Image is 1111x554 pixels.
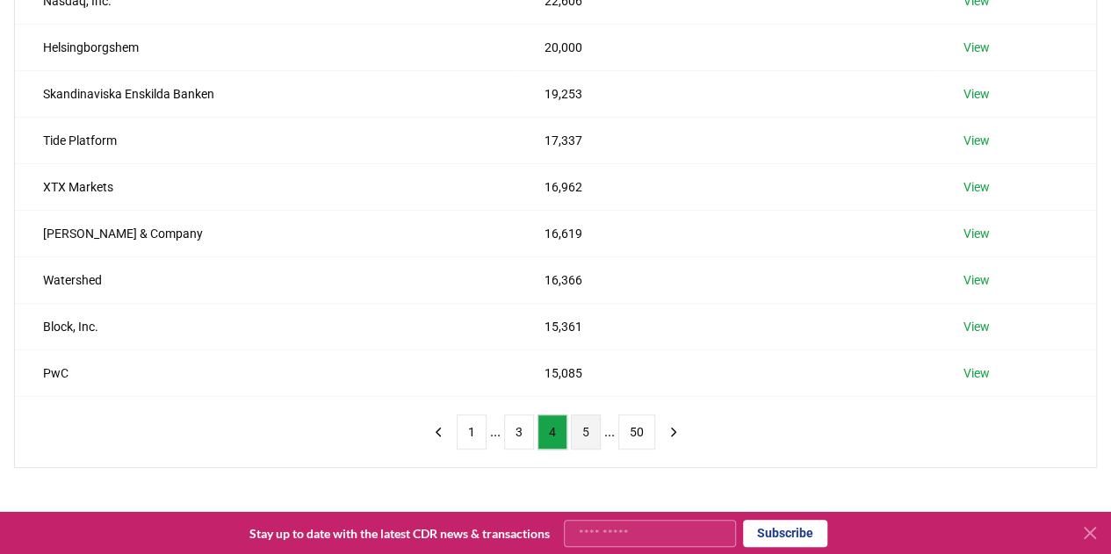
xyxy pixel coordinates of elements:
button: 5 [571,414,601,450]
a: View [963,132,990,149]
a: View [963,271,990,289]
td: 20,000 [516,24,935,70]
td: Helsingborgshem [15,24,516,70]
td: Skandinaviska Enskilda Banken [15,70,516,117]
td: 15,361 [516,303,935,349]
a: View [963,318,990,335]
button: 50 [618,414,655,450]
td: 16,366 [516,256,935,303]
button: 1 [457,414,487,450]
button: 3 [504,414,534,450]
td: 16,962 [516,163,935,210]
li: ... [490,421,501,442]
button: next page [659,414,689,450]
td: PwC [15,349,516,396]
button: previous page [423,414,453,450]
td: XTX Markets [15,163,516,210]
button: 4 [537,414,567,450]
a: View [963,364,990,382]
td: Tide Platform [15,117,516,163]
td: Block, Inc. [15,303,516,349]
td: Watershed [15,256,516,303]
td: 17,337 [516,117,935,163]
a: View [963,39,990,56]
td: [PERSON_NAME] & Company [15,210,516,256]
td: 19,253 [516,70,935,117]
a: View [963,225,990,242]
td: 15,085 [516,349,935,396]
a: View [963,85,990,103]
li: ... [604,421,615,442]
td: 16,619 [516,210,935,256]
a: View [963,178,990,196]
